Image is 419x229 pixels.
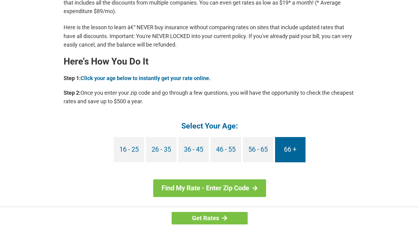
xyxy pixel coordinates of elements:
[81,75,211,81] a: Click your age below to instantly get your rate online.
[64,57,356,66] h2: Here's How You Do It
[211,137,241,162] a: 46 - 55
[275,137,306,162] a: 66 +
[64,23,356,49] p: Here is the lesson to learn â€“ NEVER buy insurance without comparing rates on sites that include...
[64,121,356,131] h4: Select Your Age:
[114,137,144,162] a: 16 - 25
[146,137,176,162] a: 26 - 35
[178,137,209,162] a: 36 - 45
[64,90,81,96] b: Step 2:
[153,179,266,197] a: Find My Rate - Enter Zip Code
[243,137,273,162] a: 56 - 65
[64,75,81,81] b: Step 1:
[64,89,356,106] p: Once you enter your zip code and go through a few questions, you will have the opportunity to che...
[172,212,248,224] a: Get Rates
